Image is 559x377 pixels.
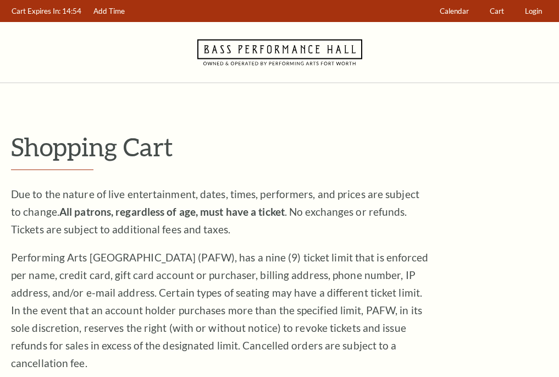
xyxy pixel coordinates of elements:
[11,188,419,236] span: Due to the nature of live entertainment, dates, times, performers, and prices are subject to chan...
[440,7,469,15] span: Calendar
[62,7,81,15] span: 14:54
[490,7,504,15] span: Cart
[525,7,542,15] span: Login
[435,1,474,22] a: Calendar
[88,1,130,22] a: Add Time
[11,249,429,372] p: Performing Arts [GEOGRAPHIC_DATA] (PAFW), has a nine (9) ticket limit that is enforced per name, ...
[12,7,60,15] span: Cart Expires In:
[520,1,547,22] a: Login
[59,205,285,218] strong: All patrons, regardless of age, must have a ticket
[485,1,510,22] a: Cart
[11,133,548,161] p: Shopping Cart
